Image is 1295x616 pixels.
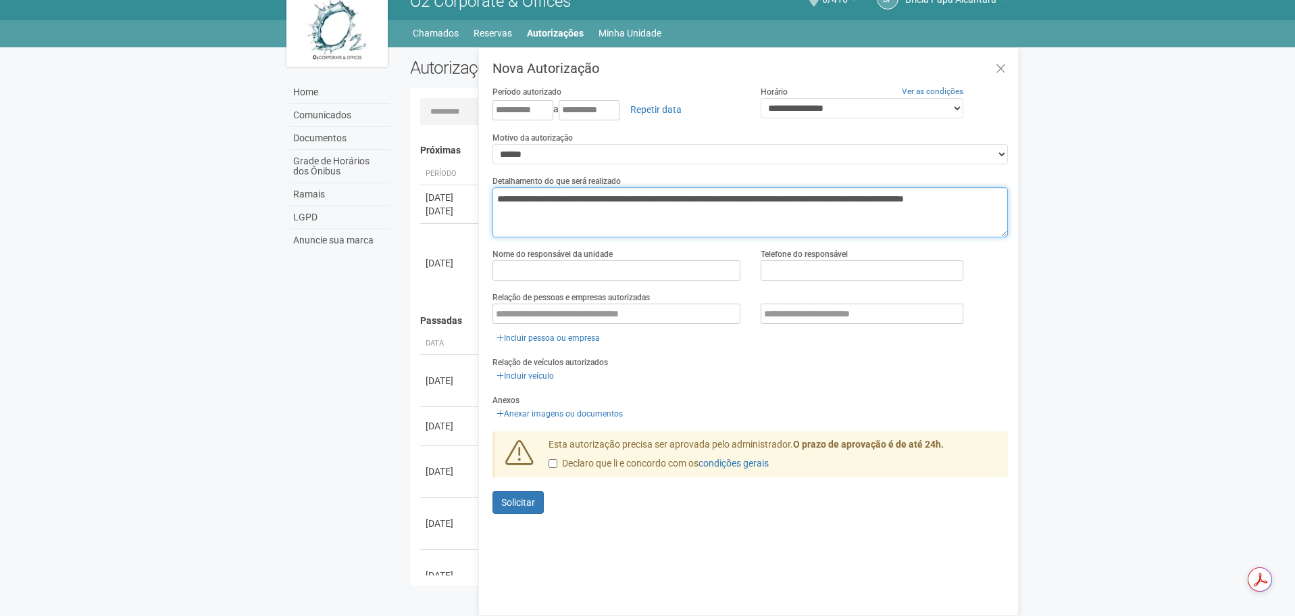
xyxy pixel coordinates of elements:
[426,204,476,218] div: [DATE]
[599,24,661,43] a: Minha Unidade
[761,248,848,260] label: Telefone do responsável
[474,24,512,43] a: Reservas
[492,291,650,304] label: Relação de pessoas e empresas autorizadas
[527,24,584,43] a: Autorizações
[492,331,604,346] a: Incluir pessoa ou empresa
[538,438,1009,477] div: Esta autorização precisa ser aprovada pelo administrador.
[413,24,459,43] a: Chamados
[549,457,769,471] label: Declaro que li e concordo com os
[492,491,544,514] button: Solicitar
[420,333,481,355] th: Data
[290,104,390,127] a: Comunicados
[793,439,944,450] strong: O prazo de aprovação é de até 24h.
[426,191,476,204] div: [DATE]
[492,175,621,187] label: Detalhamento do que será realizado
[426,517,476,530] div: [DATE]
[492,86,561,98] label: Período autorizado
[410,57,699,78] h2: Autorizações
[290,206,390,229] a: LGPD
[290,150,390,183] a: Grade de Horários dos Ônibus
[290,183,390,206] a: Ramais
[426,374,476,387] div: [DATE]
[492,132,573,144] label: Motivo da autorização
[426,465,476,478] div: [DATE]
[290,127,390,150] a: Documentos
[290,229,390,252] a: Anuncie sua marca
[492,248,613,260] label: Nome do responsável da unidade
[492,406,627,421] a: Anexar imagens ou documentos
[290,81,390,104] a: Home
[549,459,557,468] input: Declaro que li e concordo com oscondições gerais
[420,145,999,156] h4: Próximas
[492,62,1008,75] h3: Nova Autorização
[621,98,690,121] a: Repetir data
[699,458,769,469] a: condições gerais
[426,569,476,582] div: [DATE]
[492,394,519,406] label: Anexos
[902,87,963,96] a: Ver as condições
[420,316,999,326] h4: Passadas
[492,369,558,383] a: Incluir veículo
[492,98,740,121] div: a
[420,163,481,185] th: Período
[761,86,788,98] label: Horário
[501,497,535,508] span: Solicitar
[492,356,608,369] label: Relação de veículos autorizados
[426,419,476,433] div: [DATE]
[426,256,476,270] div: [DATE]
